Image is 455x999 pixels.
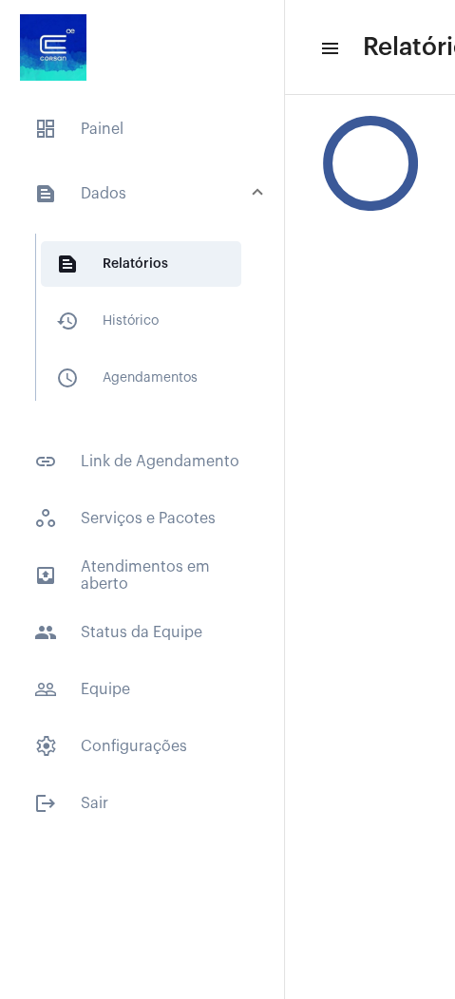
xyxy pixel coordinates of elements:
[11,224,284,427] div: sidenav iconDados
[34,118,57,141] span: sidenav icon
[19,781,265,826] span: Sair
[56,310,79,332] mat-icon: sidenav icon
[19,496,265,541] span: Serviços e Pacotes
[15,9,91,85] img: d4669ae0-8c07-2337-4f67-34b0df7f5ae4.jpeg
[34,182,254,205] mat-panel-title: Dados
[34,182,57,205] mat-icon: sidenav icon
[41,298,241,344] span: Histórico
[319,37,338,60] mat-icon: sidenav icon
[19,553,265,598] span: Atendimentos em aberto
[19,439,265,484] span: Link de Agendamento
[34,792,57,815] mat-icon: sidenav icon
[41,241,241,287] span: Relatórios
[34,450,57,473] mat-icon: sidenav icon
[41,355,241,401] span: Agendamentos
[34,507,57,530] span: sidenav icon
[34,678,57,701] mat-icon: sidenav icon
[19,724,265,769] span: Configurações
[34,621,57,644] mat-icon: sidenav icon
[34,564,57,587] mat-icon: sidenav icon
[56,253,79,275] mat-icon: sidenav icon
[11,163,284,224] mat-expansion-panel-header: sidenav iconDados
[19,106,265,152] span: Painel
[19,667,265,712] span: Equipe
[19,610,265,655] span: Status da Equipe
[56,367,79,389] mat-icon: sidenav icon
[34,735,57,758] span: sidenav icon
